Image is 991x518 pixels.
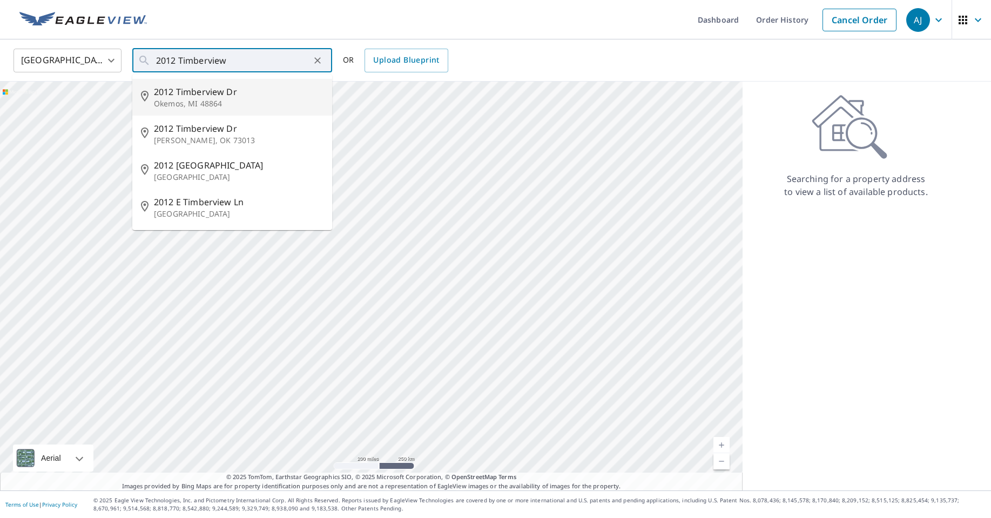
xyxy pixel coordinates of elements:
[156,45,310,76] input: Search by address or latitude-longitude
[5,501,39,508] a: Terms of Use
[451,473,497,481] a: OpenStreetMap
[154,135,323,146] p: [PERSON_NAME], OK 73013
[713,453,730,469] a: Current Level 5, Zoom Out
[19,12,147,28] img: EV Logo
[154,208,323,219] p: [GEOGRAPHIC_DATA]
[154,85,323,98] span: 2012 Timberview Dr
[154,98,323,109] p: Okemos, MI 48864
[5,501,77,508] p: |
[154,122,323,135] span: 2012 Timberview Dr
[154,159,323,172] span: 2012 [GEOGRAPHIC_DATA]
[498,473,516,481] a: Terms
[226,473,516,482] span: © 2025 TomTom, Earthstar Geographics SIO, © 2025 Microsoft Corporation, ©
[42,501,77,508] a: Privacy Policy
[343,49,448,72] div: OR
[310,53,325,68] button: Clear
[93,496,986,513] p: © 2025 Eagle View Technologies, Inc. and Pictometry International Corp. All Rights Reserved. Repo...
[13,445,93,472] div: Aerial
[713,437,730,453] a: Current Level 5, Zoom In
[154,196,323,208] span: 2012 E Timberview Ln
[373,53,439,67] span: Upload Blueprint
[154,172,323,183] p: [GEOGRAPHIC_DATA]
[365,49,448,72] a: Upload Blueprint
[823,9,896,31] a: Cancel Order
[784,172,928,198] p: Searching for a property address to view a list of available products.
[38,445,64,472] div: Aerial
[906,8,930,32] div: AJ
[14,45,122,76] div: [GEOGRAPHIC_DATA]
